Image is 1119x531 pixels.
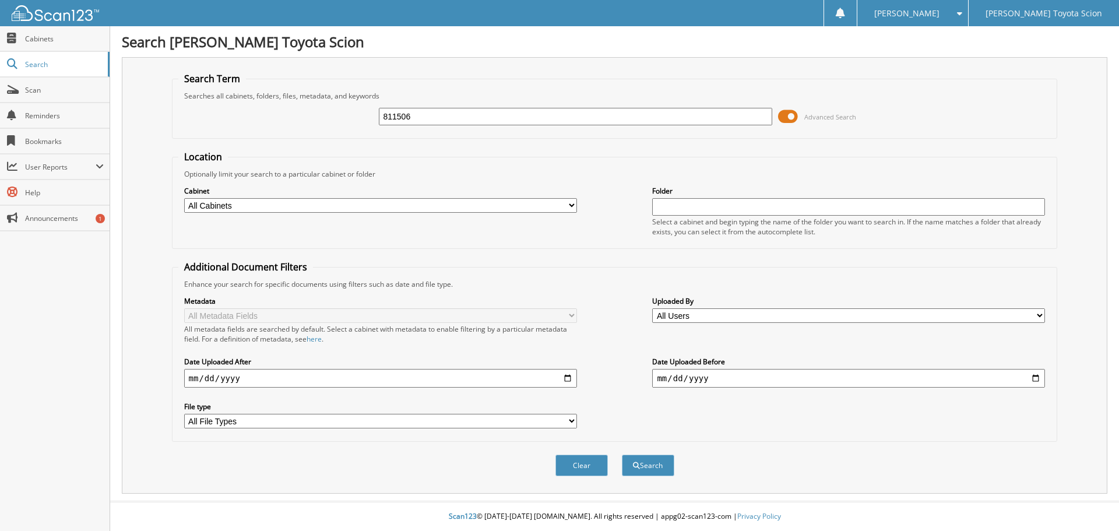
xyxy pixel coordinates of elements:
[25,34,104,44] span: Cabinets
[178,169,1051,179] div: Optionally limit your search to a particular cabinet or folder
[184,402,577,412] label: File type
[652,369,1045,388] input: end
[25,59,102,69] span: Search
[652,357,1045,367] label: Date Uploaded Before
[652,186,1045,196] label: Folder
[804,112,856,121] span: Advanced Search
[184,186,577,196] label: Cabinet
[25,188,104,198] span: Help
[25,85,104,95] span: Scan
[652,217,1045,237] div: Select a cabinet and begin typing the name of the folder you want to search in. If the name match...
[652,296,1045,306] label: Uploaded By
[178,72,246,85] legend: Search Term
[737,511,781,521] a: Privacy Policy
[555,455,608,476] button: Clear
[12,5,99,21] img: scan123-logo-white.svg
[986,10,1102,17] span: [PERSON_NAME] Toyota Scion
[96,214,105,223] div: 1
[622,455,674,476] button: Search
[25,136,104,146] span: Bookmarks
[1061,475,1119,531] iframe: Chat Widget
[178,91,1051,101] div: Searches all cabinets, folders, files, metadata, and keywords
[307,334,322,344] a: here
[25,213,104,223] span: Announcements
[184,369,577,388] input: start
[184,324,577,344] div: All metadata fields are searched by default. Select a cabinet with metadata to enable filtering b...
[122,32,1107,51] h1: Search [PERSON_NAME] Toyota Scion
[178,150,228,163] legend: Location
[178,261,313,273] legend: Additional Document Filters
[25,111,104,121] span: Reminders
[874,10,939,17] span: [PERSON_NAME]
[178,279,1051,289] div: Enhance your search for specific documents using filters such as date and file type.
[25,162,96,172] span: User Reports
[110,502,1119,531] div: © [DATE]-[DATE] [DOMAIN_NAME]. All rights reserved | appg02-scan123-com |
[449,511,477,521] span: Scan123
[184,357,577,367] label: Date Uploaded After
[184,296,577,306] label: Metadata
